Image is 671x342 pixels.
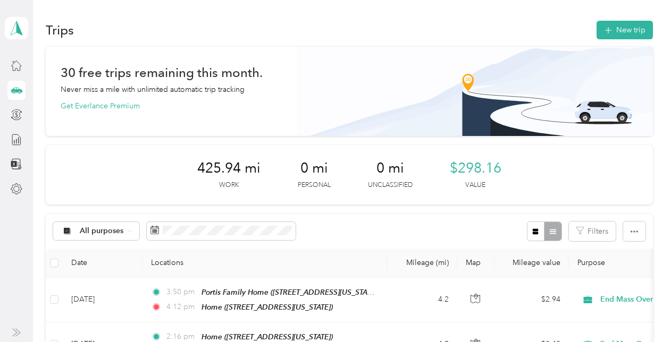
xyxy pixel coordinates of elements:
[611,283,671,342] iframe: Everlance-gr Chat Button Frame
[300,160,328,177] span: 0 mi
[368,181,413,190] p: Unclassified
[597,21,653,39] button: New trip
[465,181,485,190] p: Value
[298,181,331,190] p: Personal
[202,332,333,341] span: Home ([STREET_ADDRESS][US_STATE])
[202,303,333,311] span: Home ([STREET_ADDRESS][US_STATE])
[61,84,245,95] p: Never miss a mile with unlimited automatic trip tracking
[166,301,197,313] span: 4:12 pm
[297,47,653,136] img: Banner
[63,249,142,278] th: Date
[166,286,197,298] span: 3:50 pm
[494,249,569,278] th: Mileage value
[450,160,501,177] span: $298.16
[61,100,140,112] button: Get Everlance Premium
[197,160,261,177] span: 425.94 mi
[80,227,124,235] span: All purposes
[46,24,74,36] h1: Trips
[387,278,457,322] td: 4.2
[142,249,387,278] th: Locations
[61,67,263,78] h1: 30 free trips remaining this month.
[376,160,404,177] span: 0 mi
[202,288,379,297] span: Portis Family Home ([STREET_ADDRESS][US_STATE])
[569,221,616,241] button: Filters
[494,278,569,322] td: $2.94
[457,249,494,278] th: Map
[219,181,239,190] p: Work
[63,278,142,322] td: [DATE]
[387,249,457,278] th: Mileage (mi)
